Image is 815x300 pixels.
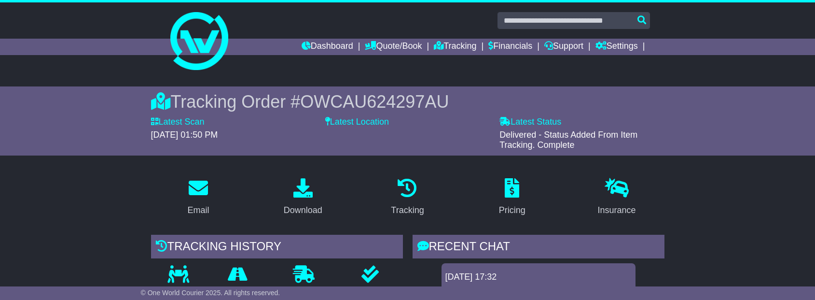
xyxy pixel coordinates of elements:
[499,130,637,150] span: Delivered - Status Added From Item Tracking. Complete
[151,117,205,128] label: Latest Scan
[445,272,632,283] div: [DATE] 17:32
[300,92,449,112] span: OWCAU624297AU
[499,204,525,217] div: Pricing
[302,39,353,55] a: Dashboard
[151,235,403,261] div: Tracking history
[595,39,638,55] a: Settings
[413,235,664,261] div: RECENT CHAT
[151,91,664,112] div: Tracking Order #
[499,117,561,128] label: Latest Status
[365,39,422,55] a: Quote/Book
[181,175,215,220] a: Email
[187,204,209,217] div: Email
[488,39,532,55] a: Financials
[592,175,642,220] a: Insurance
[141,289,280,297] span: © One World Courier 2025. All rights reserved.
[544,39,583,55] a: Support
[434,39,476,55] a: Tracking
[277,175,329,220] a: Download
[284,204,322,217] div: Download
[598,204,636,217] div: Insurance
[385,175,430,220] a: Tracking
[493,175,532,220] a: Pricing
[391,204,424,217] div: Tracking
[325,117,389,128] label: Latest Location
[151,130,218,140] span: [DATE] 01:50 PM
